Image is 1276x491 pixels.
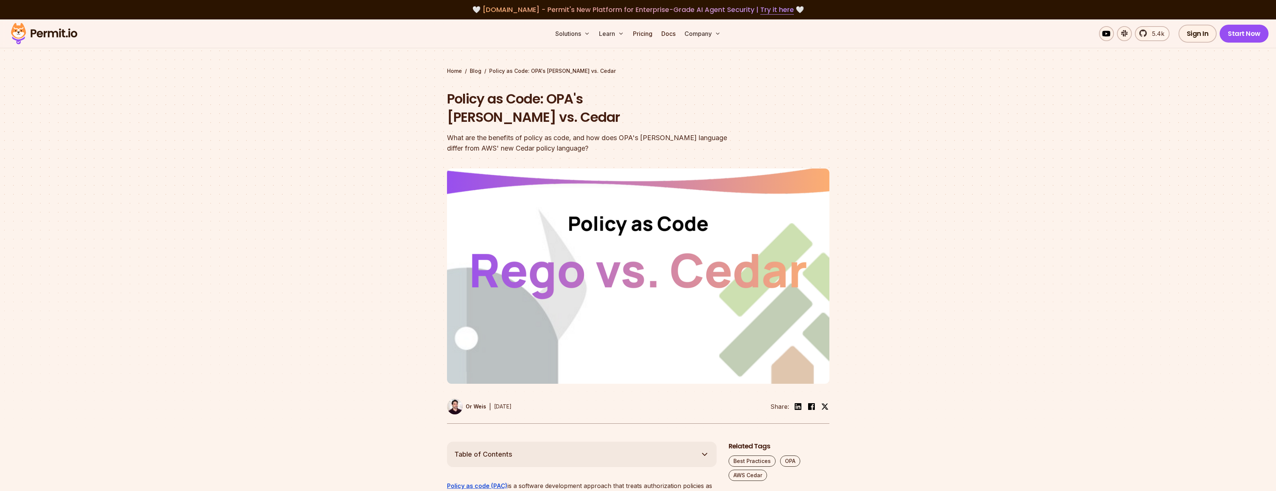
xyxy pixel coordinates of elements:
span: 5.4k [1148,29,1164,38]
h2: Related Tags [729,442,829,451]
img: linkedin [794,402,802,411]
span: [DOMAIN_NAME] - Permit's New Platform for Enterprise-Grade AI Agent Security | [482,5,794,14]
img: twitter [821,403,829,410]
a: Docs [658,26,679,41]
a: Try it here [760,5,794,15]
div: | [489,402,491,411]
time: [DATE] [494,403,512,410]
img: facebook [807,402,816,411]
span: Table of Contents [454,449,512,460]
a: OPA [780,456,800,467]
a: Pricing [630,26,655,41]
img: Policy as Code: OPA's Rego vs. Cedar [447,169,829,384]
a: Home [447,67,462,75]
a: Best Practices [729,456,776,467]
p: Or Weis [466,403,486,410]
a: Or Weis [447,399,486,414]
li: Share: [770,402,789,411]
img: Permit logo [7,21,81,46]
button: Learn [596,26,627,41]
div: 🤍 🤍 [18,4,1258,15]
a: Blog [470,67,481,75]
a: Start Now [1220,25,1269,43]
a: Policy as code (PAC) [447,482,507,490]
a: AWS Cedar [729,470,767,481]
button: Solutions [552,26,593,41]
div: / / [447,67,829,75]
button: Table of Contents [447,442,717,467]
a: 5.4k [1135,26,1170,41]
img: Or Weis [447,399,463,414]
div: What are the benefits of policy as code, and how does OPA's [PERSON_NAME] language differ from AW... [447,133,734,154]
button: Company [682,26,724,41]
h1: Policy as Code: OPA's [PERSON_NAME] vs. Cedar [447,90,734,127]
a: Sign In [1179,25,1217,43]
